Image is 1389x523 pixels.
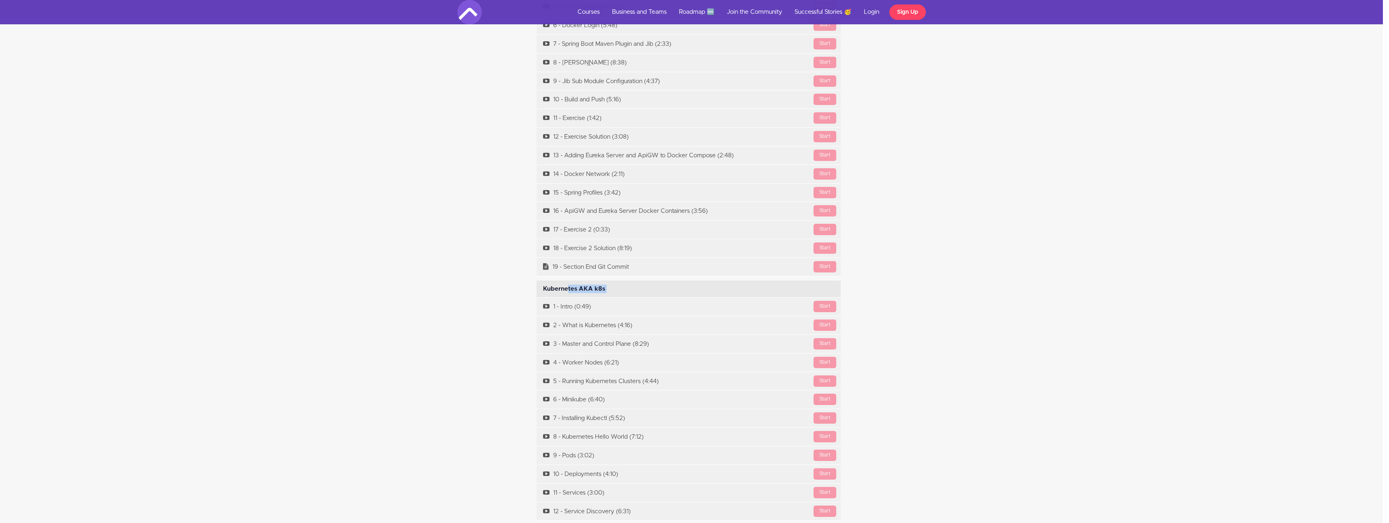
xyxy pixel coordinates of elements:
div: Start [814,224,836,235]
a: Start17 - Exercise 2 (0:33) [537,221,841,239]
div: Start [814,75,836,87]
div: Start [814,57,836,68]
a: Start19 - Section End Git Commit [537,258,841,276]
div: Start [814,205,836,216]
div: Start [814,338,836,349]
a: Start1 - Intro (0:49) [537,298,841,316]
a: Start7 - Spring Boot Maven Plugin and Jib (2:33) [537,35,841,53]
div: Start [814,242,836,254]
div: Start [814,19,836,31]
a: Start3 - Master and Control Plane (8:29) [537,335,841,353]
a: Start11 - Services (3:00) [537,484,841,502]
a: Sign Up [889,4,926,20]
a: Start16 - ApiGW and Eureka Server Docker Containers (3:56) [537,202,841,220]
div: Start [814,412,836,424]
a: Start15 - Spring Profiles (3:42) [537,184,841,202]
div: Start [814,261,836,272]
a: Start7 - Installing Kubectl (5:52) [537,409,841,427]
a: Start6 - Minikube (6:40) [537,390,841,409]
div: Start [814,431,836,442]
div: Start [814,131,836,142]
div: Kubernetes AKA k8s [537,281,841,298]
div: Start [814,394,836,405]
a: Start2 - What is Kubernetes (4:16) [537,316,841,334]
a: Start8 - Kubernetes Hello World (7:12) [537,428,841,446]
div: Start [814,187,836,198]
div: Start [814,319,836,331]
div: Start [814,506,836,517]
a: Start18 - Exercise 2 Solution (8:19) [537,239,841,257]
div: Start [814,375,836,387]
a: Start5 - Running Kubernetes Clusters (4:44) [537,372,841,390]
div: Start [814,38,836,49]
div: Start [814,357,836,368]
div: Start [814,168,836,180]
a: Start13 - Adding Eureka Server and ApiGW to Docker Compose (2:48) [537,146,841,165]
div: Start [814,301,836,312]
a: Start6 - Docker Login (5:48) [537,16,841,34]
div: Start [814,450,836,461]
a: Start12 - Service Discovery (6:31) [537,502,841,521]
a: Start9 - Jib Sub Module Configuration (4:37) [537,72,841,90]
a: Start10 - Deployments (4:10) [537,465,841,483]
a: Start10 - Build and Push (5:16) [537,90,841,109]
a: Start9 - Pods (3:02) [537,446,841,465]
a: Start8 - [PERSON_NAME] (8:38) [537,54,841,72]
div: Start [814,150,836,161]
a: Start12 - Exercise Solution (3:08) [537,128,841,146]
div: Start [814,112,836,124]
a: Start14 - Docker Network (2:11) [537,165,841,183]
div: Start [814,94,836,105]
div: Start [814,487,836,498]
a: Start4 - Worker Nodes (6:21) [537,354,841,372]
div: Start [814,468,836,480]
a: Start11 - Exercise (1:42) [537,109,841,127]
